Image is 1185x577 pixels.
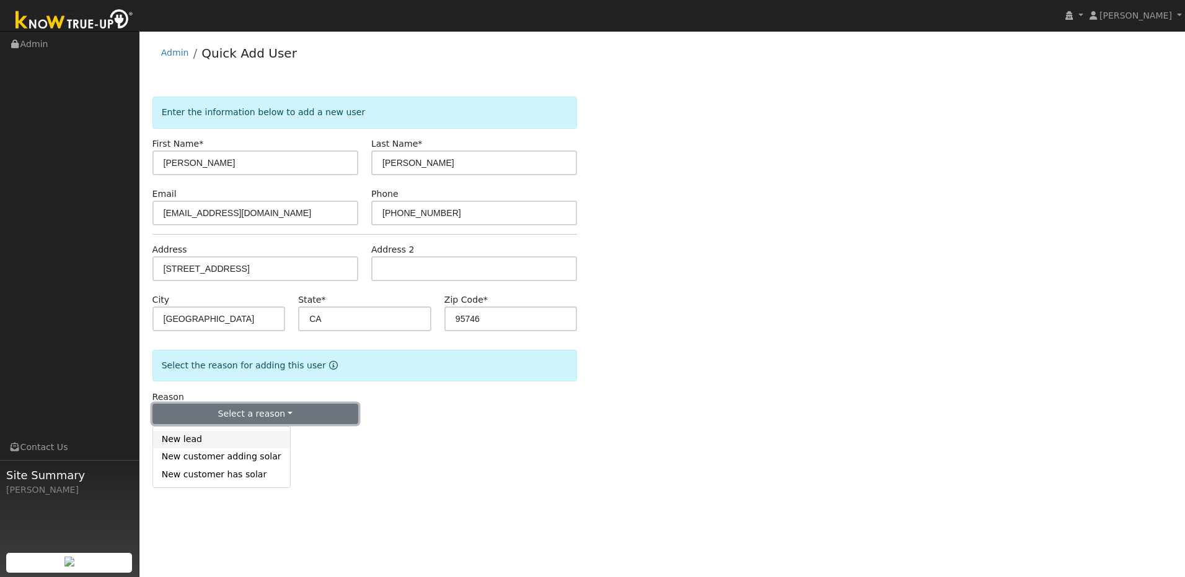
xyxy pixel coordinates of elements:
[152,243,187,256] label: Address
[371,137,422,150] label: Last Name
[152,293,170,306] label: City
[153,448,290,466] a: New customer adding solar
[1099,11,1172,20] span: [PERSON_NAME]
[152,404,358,425] button: Select a reason
[152,391,184,404] label: Reason
[201,46,297,61] a: Quick Add User
[64,557,74,566] img: retrieve
[326,360,338,370] a: Reason for new user
[161,48,189,58] a: Admin
[9,7,139,35] img: Know True-Up
[483,295,488,305] span: Required
[371,188,399,201] label: Phone
[153,431,290,448] a: New lead
[152,137,204,150] label: First Name
[418,139,422,149] span: Required
[152,188,177,201] label: Email
[6,484,133,497] div: [PERSON_NAME]
[153,466,290,483] a: New customer has solar
[298,293,325,306] label: State
[152,97,578,128] div: Enter the information below to add a new user
[6,467,133,484] span: Site Summary
[444,293,488,306] label: Zip Code
[321,295,325,305] span: Required
[152,350,578,381] div: Select the reason for adding this user
[371,243,415,256] label: Address 2
[199,139,203,149] span: Required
